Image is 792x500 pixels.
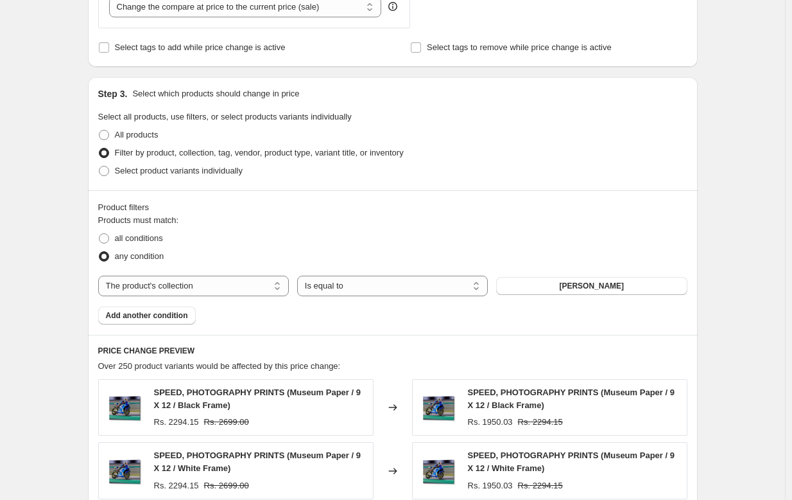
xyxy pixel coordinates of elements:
[98,87,128,100] h2: Step 3.
[115,148,404,157] span: Filter by product, collection, tag, vendor, product type, variant title, or inventory
[468,451,675,473] span: SPEED, PHOTOGRAPHY PRINTS (Museum Paper / 9 X 12 / White Frame)
[154,388,361,410] span: SPEED, PHOTOGRAPHY PRINTS (Museum Paper / 9 X 12 / Black Frame)
[98,346,687,356] h6: PRICE CHANGE PREVIEW
[115,42,286,52] span: Select tags to add while price change is active
[154,416,199,429] div: Rs. 2294.15
[204,416,249,429] strike: Rs. 2699.00
[468,388,675,410] span: SPEED, PHOTOGRAPHY PRINTS (Museum Paper / 9 X 12 / Black Frame)
[204,479,249,492] strike: Rs. 2699.00
[132,87,299,100] p: Select which products should change in price
[518,479,563,492] strike: Rs. 2294.15
[419,388,458,427] img: speed-bike-poster-in-Gallery-Wrap_80x.jpg
[419,452,458,490] img: speed-bike-poster-in-Gallery-Wrap_80x.jpg
[559,281,624,291] span: [PERSON_NAME]
[105,452,144,490] img: speed-bike-poster-in-Gallery-Wrap_80x.jpg
[98,112,352,121] span: Select all products, use filters, or select products variants individually
[98,215,179,225] span: Products must match:
[115,251,164,261] span: any condition
[468,479,513,492] div: Rs. 1950.03
[154,451,361,473] span: SPEED, PHOTOGRAPHY PRINTS (Museum Paper / 9 X 12 / White Frame)
[154,479,199,492] div: Rs. 2294.15
[468,416,513,429] div: Rs. 1950.03
[106,310,188,321] span: Add another condition
[98,307,196,325] button: Add another condition
[98,361,341,371] span: Over 250 product variants would be affected by this price change:
[115,233,163,243] span: all conditions
[105,388,144,427] img: speed-bike-poster-in-Gallery-Wrap_80x.jpg
[98,201,687,214] div: Product filters
[115,130,159,139] span: All products
[518,416,563,429] strike: Rs. 2294.15
[427,42,612,52] span: Select tags to remove while price change is active
[115,166,243,175] span: Select product variants individually
[496,277,687,295] button: ABDELKADER ALLAM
